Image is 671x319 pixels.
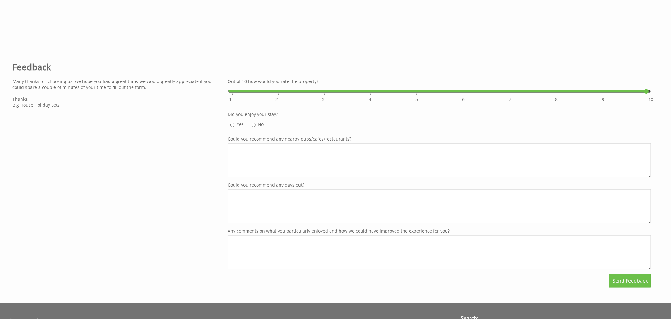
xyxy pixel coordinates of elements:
[234,121,247,127] label: Yes
[228,111,651,117] label: Did you enjoy your stay?
[12,78,220,108] p: Many thanks for choosing us, we hope you had a great time, we would greatly appreciate if you cou...
[256,121,266,127] label: No
[12,61,651,73] h1: Feedback
[613,277,648,284] span: Send Feedback
[609,274,651,288] button: Send Feedback
[228,136,651,142] label: Could you recommend any nearby pubs/cafes/restaurants?
[228,78,651,84] label: Out of 10 how would you rate the property?
[228,182,651,188] label: Could you recommend any days out?
[228,228,651,234] label: Any comments on what you particularly enjoyed and how we could have improved the experience for you?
